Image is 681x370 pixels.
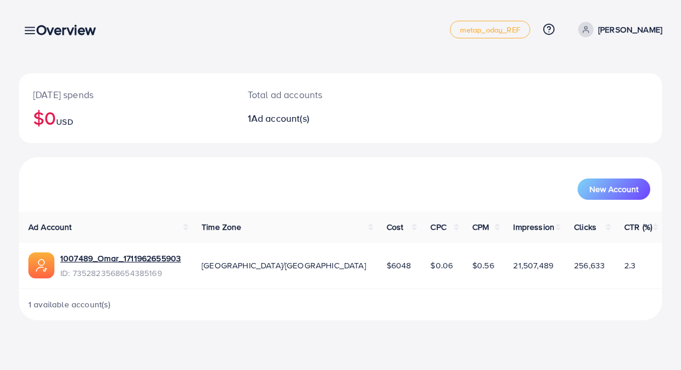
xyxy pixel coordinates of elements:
span: Time Zone [202,221,241,233]
a: metap_oday_REF [450,21,530,38]
span: 2.3 [624,259,635,271]
h3: Overview [36,21,105,38]
span: Clicks [574,221,596,233]
button: New Account [578,178,650,200]
span: ID: 7352823568654385169 [60,267,181,279]
span: 21,507,489 [513,259,553,271]
p: Total ad accounts [248,87,380,102]
span: Ad Account [28,221,72,233]
a: [PERSON_NAME] [573,22,662,37]
span: 1 available account(s) [28,298,111,310]
span: CPM [472,221,489,233]
span: New Account [589,185,638,193]
span: $0.56 [472,259,494,271]
span: $6048 [387,259,411,271]
span: Impression [513,221,554,233]
h2: $0 [33,106,219,129]
span: 256,633 [574,259,605,271]
span: Ad account(s) [251,112,309,125]
h2: 1 [248,113,380,124]
span: $0.06 [430,259,453,271]
span: Cost [387,221,404,233]
p: [PERSON_NAME] [598,22,662,37]
span: metap_oday_REF [460,26,520,34]
a: 1007489_Omar_1711962655903 [60,252,181,264]
span: CTR (%) [624,221,652,233]
span: [GEOGRAPHIC_DATA]/[GEOGRAPHIC_DATA] [202,259,366,271]
p: [DATE] spends [33,87,219,102]
img: ic-ads-acc.e4c84228.svg [28,252,54,278]
span: CPC [430,221,446,233]
span: USD [56,116,73,128]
